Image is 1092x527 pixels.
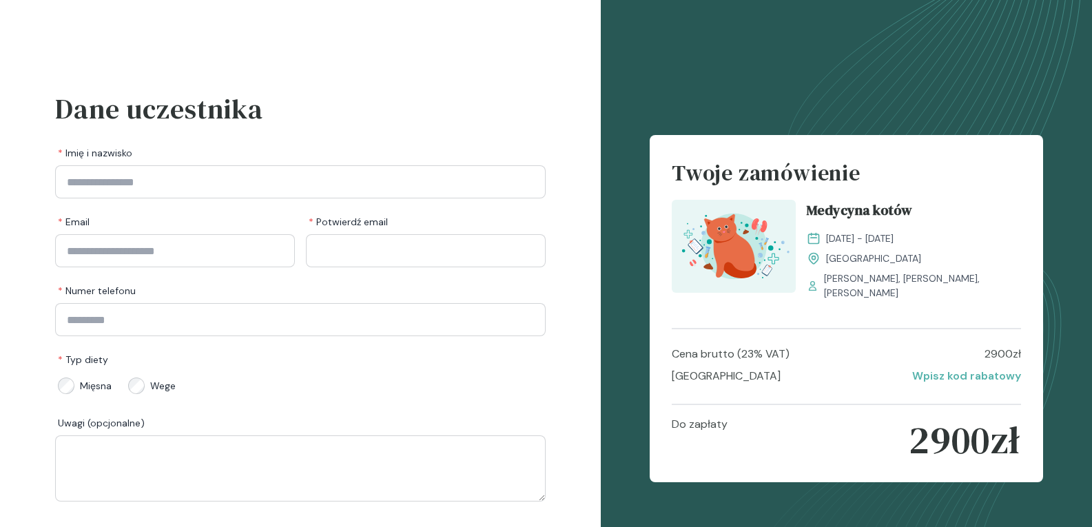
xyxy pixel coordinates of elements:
[58,284,136,298] span: Numer telefonu
[824,271,1021,300] span: [PERSON_NAME], [PERSON_NAME], [PERSON_NAME]
[807,200,912,226] span: Medycyna kotów
[912,368,1021,384] p: Wpisz kod rabatowy
[985,346,1021,362] p: 2900 zł
[672,416,728,464] p: Do zapłaty
[672,200,796,293] img: aHfQZEMqNJQqH-e8_MedKot_T.svg
[55,165,546,198] input: Imię i nazwisko
[306,234,546,267] input: Potwierdź email
[55,88,546,130] h3: Dane uczestnika
[80,379,112,393] span: Mięsna
[807,200,1021,226] a: Medycyna kotów
[58,353,108,366] span: Typ diety
[58,146,132,160] span: Imię i nazwisko
[58,378,74,394] input: Mięsna
[672,346,790,362] p: Cena brutto (23% VAT)
[672,368,781,384] p: [GEOGRAPHIC_DATA]
[128,378,145,394] input: Wege
[55,234,295,267] input: Email
[909,416,1020,464] p: 2900 zł
[58,215,90,229] span: Email
[55,303,546,336] input: Numer telefonu
[58,416,145,430] span: Uwagi (opcjonalne)
[150,379,176,393] span: Wege
[826,231,894,246] span: [DATE] - [DATE]
[672,157,1021,200] h4: Twoje zamówienie
[309,215,388,229] span: Potwierdź email
[826,251,921,266] span: [GEOGRAPHIC_DATA]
